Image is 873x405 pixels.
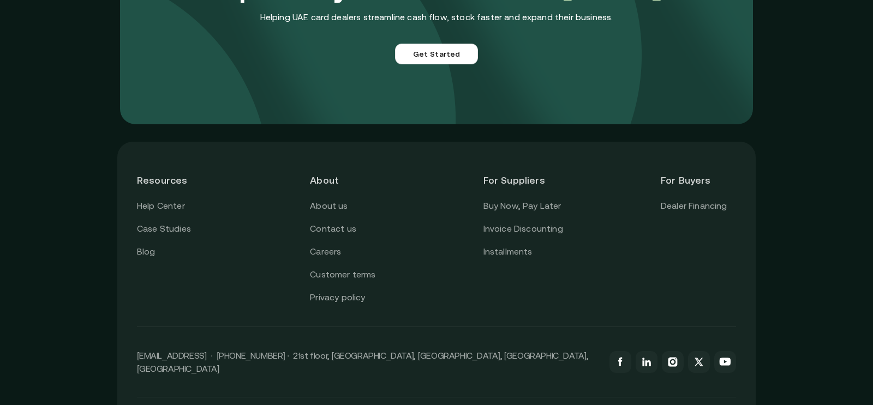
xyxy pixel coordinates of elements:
[137,161,212,199] header: Resources
[395,44,479,64] a: Get Started
[483,222,563,236] a: Invoice Discounting
[483,245,533,259] a: Installments
[310,245,341,259] a: Careers
[137,245,156,259] a: Blog
[137,222,191,236] a: Case Studies
[310,291,365,305] a: Privacy policy
[661,161,736,199] header: For Buyers
[137,349,599,375] p: [EMAIL_ADDRESS] · [PHONE_NUMBER] · 21st floor, [GEOGRAPHIC_DATA], [GEOGRAPHIC_DATA], [GEOGRAPHIC_...
[137,199,185,213] a: Help Center
[310,268,375,282] a: Customer terms
[483,199,561,213] a: Buy Now, Pay Later
[260,11,613,23] p: Helping UAE card dealers streamline cash flow, stock faster and expand their business.
[661,199,727,213] a: Dealer Financing
[310,199,348,213] a: About us
[310,161,385,199] header: About
[310,222,356,236] a: Contact us
[483,161,563,199] header: For Suppliers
